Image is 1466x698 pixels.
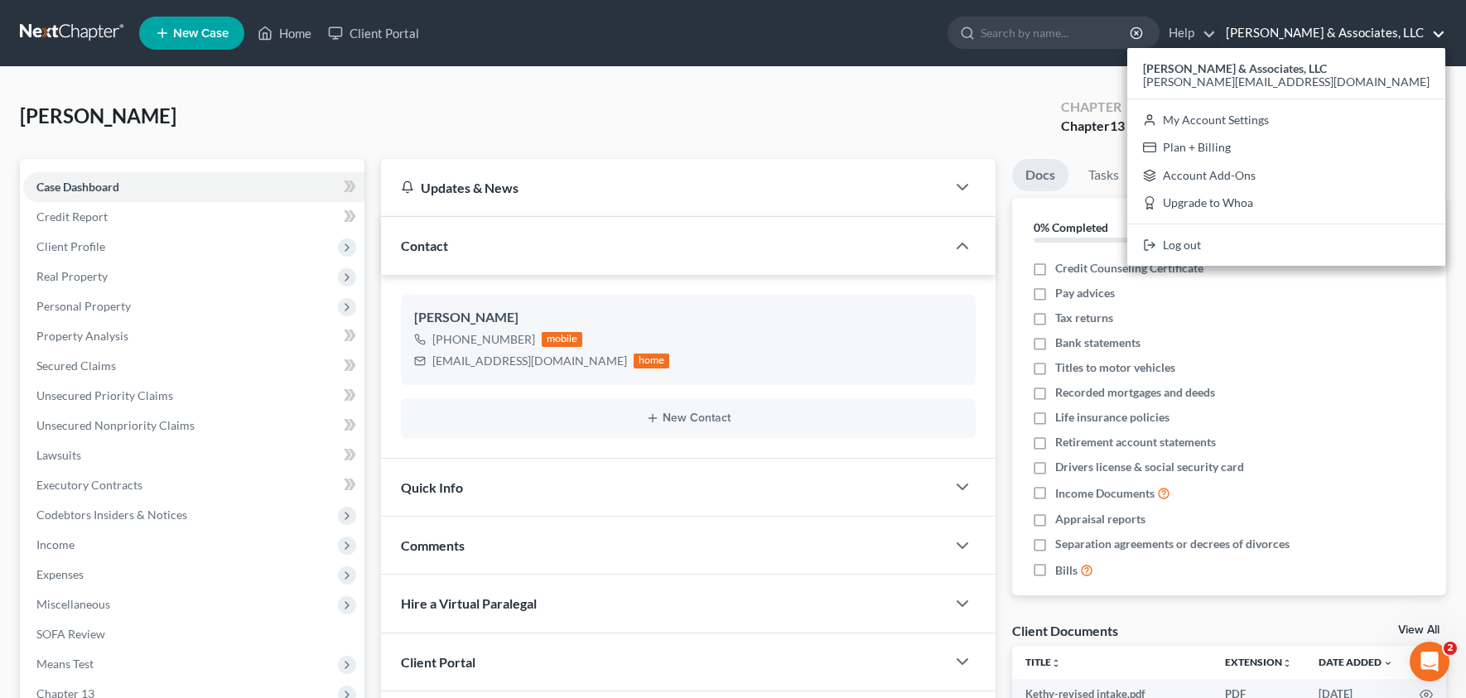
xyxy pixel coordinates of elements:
a: Docs [1012,159,1068,191]
a: Home [249,18,320,48]
span: Retirement account statements [1055,434,1216,450]
iframe: Intercom live chat [1410,642,1449,681]
span: Client Profile [36,239,105,253]
span: Appraisal reports [1055,511,1145,527]
a: Client Portal [320,18,427,48]
span: Property Analysis [36,329,128,343]
a: Unsecured Priority Claims [23,381,364,411]
span: Bank statements [1055,335,1140,351]
span: 2 [1444,642,1457,655]
a: SOFA Review [23,619,364,649]
span: Miscellaneous [36,597,110,611]
a: Extensionunfold_more [1225,656,1292,668]
span: Separation agreements or decrees of divorces [1055,536,1290,552]
a: Help [1160,18,1216,48]
span: Tax returns [1055,310,1113,326]
span: Titles to motor vehicles [1055,359,1175,376]
span: Hire a Virtual Paralegal [401,595,537,611]
span: Client Portal [401,654,475,670]
span: Quick Info [401,479,463,495]
a: Plan + Billing [1127,133,1445,161]
a: Unsecured Nonpriority Claims [23,411,364,440]
div: [PHONE_NUMBER] [432,331,535,348]
span: New Case [173,27,229,40]
span: Unsecured Nonpriority Claims [36,418,195,432]
a: Date Added expand_more [1319,656,1393,668]
span: Secured Claims [36,359,116,373]
div: Chapter [1061,98,1125,117]
i: expand_more [1383,658,1393,668]
span: 13 [1110,118,1125,133]
a: View All [1398,624,1439,636]
span: Case Dashboard [36,180,119,194]
button: New Contact [414,412,962,425]
span: Credit Counseling Certificate [1055,260,1203,277]
a: [PERSON_NAME] & Associates, LLC [1218,18,1445,48]
span: Life insurance policies [1055,409,1169,426]
a: Property Analysis [23,321,364,351]
span: Bills [1055,562,1078,579]
span: Codebtors Insiders & Notices [36,508,187,522]
a: Log out [1127,231,1445,259]
span: Income Documents [1055,485,1155,502]
div: mobile [542,332,583,347]
span: Drivers license & social security card [1055,459,1244,475]
span: Credit Report [36,209,108,224]
span: [PERSON_NAME] [20,103,176,128]
span: Unsecured Priority Claims [36,388,173,402]
span: Executory Contracts [36,478,142,492]
span: Pay advices [1055,285,1115,301]
span: Comments [401,537,465,553]
i: unfold_more [1282,658,1292,668]
span: Contact [401,238,448,253]
span: Recorded mortgages and deeds [1055,384,1215,401]
div: Client Documents [1012,622,1118,639]
a: My Account Settings [1127,106,1445,134]
div: Updates & News [401,179,926,196]
strong: 0% Completed [1034,220,1108,234]
a: Tasks [1075,159,1132,191]
span: [PERSON_NAME][EMAIL_ADDRESS][DOMAIN_NAME] [1143,75,1430,89]
a: Lawsuits [23,440,364,470]
div: Chapter [1061,117,1125,136]
span: SOFA Review [36,627,105,641]
div: [PERSON_NAME] & Associates, LLC [1127,48,1445,266]
div: home [634,354,670,368]
a: Secured Claims [23,351,364,381]
a: Titleunfold_more [1025,656,1061,668]
a: Account Add-Ons [1127,161,1445,190]
span: Personal Property [36,299,131,313]
a: Upgrade to Whoa [1127,190,1445,218]
div: [EMAIL_ADDRESS][DOMAIN_NAME] [432,353,627,369]
a: Executory Contracts [23,470,364,500]
span: Income [36,537,75,551]
a: Credit Report [23,202,364,232]
span: Expenses [36,567,84,581]
a: Case Dashboard [23,172,364,202]
input: Search by name... [981,17,1132,48]
div: [PERSON_NAME] [414,308,962,328]
strong: [PERSON_NAME] & Associates, LLC [1143,61,1327,75]
span: Real Property [36,269,108,283]
span: Lawsuits [36,448,81,462]
span: Means Test [36,657,94,671]
i: unfold_more [1051,658,1061,668]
